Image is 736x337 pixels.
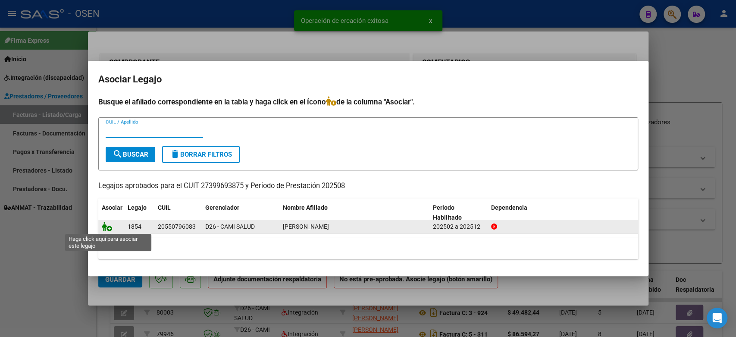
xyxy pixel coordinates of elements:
h4: Busque el afiliado correspondiente en la tabla y haga click en el ícono de la columna "Asociar". [98,96,638,107]
datatable-header-cell: Periodo Habilitado [429,198,488,227]
span: Nombre Afiliado [283,204,328,211]
mat-icon: delete [170,149,180,159]
div: Open Intercom Messenger [707,308,727,328]
span: Gerenciador [205,204,239,211]
datatable-header-cell: Dependencia [488,198,638,227]
datatable-header-cell: Asociar [98,198,124,227]
span: Legajo [128,204,147,211]
span: D26 - CAMI SALUD [205,223,255,230]
span: 1854 [128,223,141,230]
span: Borrar Filtros [170,151,232,158]
datatable-header-cell: CUIL [154,198,202,227]
span: Dependencia [491,204,527,211]
datatable-header-cell: Nombre Afiliado [279,198,430,227]
div: 1 registros [98,237,638,259]
span: Asociar [102,204,122,211]
div: 20550796083 [158,222,196,232]
mat-icon: search [113,149,123,159]
div: 202502 a 202512 [433,222,484,232]
datatable-header-cell: Gerenciador [202,198,279,227]
p: Legajos aprobados para el CUIT 27399693875 y Período de Prestación 202508 [98,181,638,192]
datatable-header-cell: Legajo [124,198,154,227]
span: CUIL [158,204,171,211]
span: Buscar [113,151,148,158]
h2: Asociar Legajo [98,71,638,88]
button: Borrar Filtros [162,146,240,163]
span: Periodo Habilitado [433,204,462,221]
button: Buscar [106,147,155,162]
span: TABORDA DANTE BENJAMIN [283,223,329,230]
